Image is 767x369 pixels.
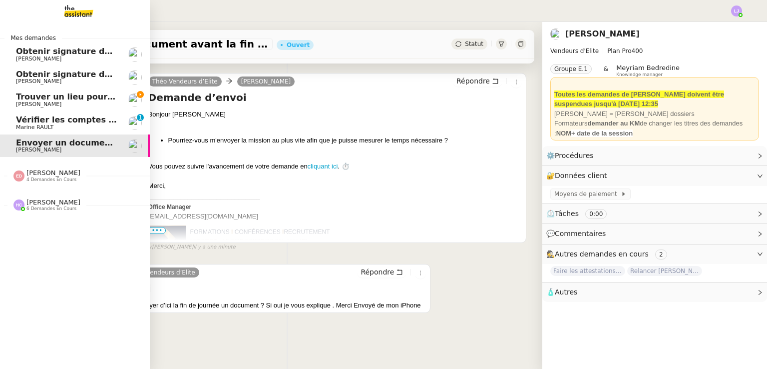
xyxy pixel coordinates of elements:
[231,228,233,235] span: I
[13,199,24,210] img: svg
[26,198,80,206] span: [PERSON_NAME]
[550,47,599,54] span: Vendeurs d'Elite
[148,203,192,210] span: Office Manager
[16,146,61,153] span: [PERSON_NAME]
[237,77,295,86] a: [PERSON_NAME]
[168,135,522,145] li: Pourriez-vous m'envoyer la mission au plus vite afin que je puisse mesurer le temps nécessaire ?
[52,300,426,310] div: Bonjour Théo , pouvez-vous envoyer d’ici la fin de journée un document ? Si oui je vous explique ...
[555,151,594,159] span: Procédures
[607,47,631,54] span: Plan Pro
[465,40,483,47] span: Statut
[190,228,230,235] span: FORMATIONS
[137,114,144,121] nz-badge-sup: 1
[555,288,577,296] span: Autres
[26,206,76,211] span: 6 demandes en cours
[128,93,142,107] img: users%2FrxcTinYCQST3nt3eRyMgQ024e422%2Favatar%2Fa0327058c7192f72952294e6843542370f7921c3.jpg
[616,64,680,71] span: Meyriam Bedredine
[554,189,621,199] span: Moyens de paiement
[616,64,680,77] app-user-label: Knowledge manager
[453,75,502,86] button: Répondre
[16,92,199,101] span: Trouver un lieu pour séminaire le [DATE]
[585,209,607,219] nz-tag: 0:00
[16,115,342,124] span: Vérifier les comptes bancaires et éditer la quittance - 1 septembre 2025
[148,221,190,263] img: image
[546,229,610,237] span: 💬
[546,170,611,181] span: 🔐
[16,138,219,147] span: Envoyer un document avant la fin de journée
[4,33,62,43] span: Mes demandes
[16,78,61,84] span: [PERSON_NAME]
[16,46,187,56] span: Obtenir signature de [PERSON_NAME]
[542,166,767,185] div: 🔐Données client
[190,237,308,245] span: [STREET_ADDRESS][PERSON_NAME]
[554,90,724,108] strong: Toutes les demandes de [PERSON_NAME] doivent être suspendues jusqu'à [DATE] 12:35
[555,171,607,179] span: Données client
[571,129,633,137] strong: + date de la session
[546,209,615,217] span: ⏲️
[554,109,755,138] div: [PERSON_NAME] = [PERSON_NAME] dossiers Formateurs de changer les titres des demandes :
[16,69,187,79] span: Obtenir signature de [PERSON_NAME]
[52,281,426,295] h4: Demande d’envoi
[604,64,608,77] span: &
[148,90,522,104] h4: Demande d’envoi
[555,250,649,258] span: Autres demandes en cours
[616,72,663,77] span: Knowledge manager
[546,250,671,258] span: 🕵️
[542,146,767,165] div: ⚙️Procédures
[655,249,667,259] nz-tag: 2
[550,64,592,74] nz-tag: Groupe E.1
[632,47,643,54] span: 400
[148,193,260,200] span: _______________________________
[235,228,281,235] span: CONFÉRENCES
[148,77,222,86] a: Théo Vendeurs d’Elite
[555,229,606,237] span: Commentaires
[52,39,269,49] span: Envoyer un document avant la fin de journée
[128,47,142,61] img: users%2FTDxDvmCjFdN3QFePFNGdQUcJcQk1%2Favatar%2F0cfb3a67-8790-4592-a9ec-92226c678442
[148,161,522,171] div: Vous pouvez suivre l'avancement de votre demande en . ⏱️
[16,124,53,130] span: Marine RAULT
[16,101,61,107] span: [PERSON_NAME]
[138,114,142,123] p: 1
[144,243,236,251] small: [PERSON_NAME]
[287,42,310,48] div: Ouvert
[546,288,577,296] span: 🧴
[587,119,640,127] strong: demander au KM
[627,266,702,276] span: Relancer [PERSON_NAME] pour documents août
[565,29,640,38] a: [PERSON_NAME]
[128,116,142,130] img: users%2Fo4K84Ijfr6OOM0fa5Hz4riIOf4g2%2Favatar%2FChatGPT%20Image%201%20aou%CC%82t%202025%2C%2010_2...
[546,150,598,161] span: ⚙️
[731,5,742,16] img: svg
[308,162,338,170] a: cliquant ici
[16,55,61,62] span: [PERSON_NAME]
[542,224,767,243] div: 💬Commentaires
[361,267,394,277] span: Répondre
[148,227,166,234] span: •••
[128,139,142,153] img: users%2FxgWPCdJhSBeE5T1N2ZiossozSlm1%2Favatar%2F5b22230b-e380-461f-81e9-808a3aa6de32
[148,109,522,119] div: Bonjour [PERSON_NAME]
[542,204,767,223] div: ⏲️Tâches 0:00
[550,28,561,39] img: users%2FxgWPCdJhSBeE5T1N2ZiossozSlm1%2Favatar%2F5b22230b-e380-461f-81e9-808a3aa6de32
[26,177,76,182] span: 4 demandes en cours
[555,209,579,217] span: Tâches
[193,243,235,251] span: il y a une minute
[550,266,625,276] span: Faire les attestations de formation
[128,70,142,84] img: users%2FTDxDvmCjFdN3QFePFNGdQUcJcQk1%2Favatar%2F0cfb3a67-8790-4592-a9ec-92226c678442
[284,228,330,235] span: RECRUTEMENT
[126,268,199,277] a: Théo Vendeurs d’Elite
[13,170,24,181] img: svg
[26,169,80,176] span: [PERSON_NAME]
[456,76,490,86] span: Répondre
[282,228,284,235] span: I
[357,266,406,277] button: Répondre
[542,282,767,302] div: 🧴Autres
[148,212,260,220] span: [EMAIL_ADDRESS][DOMAIN_NAME]
[542,244,767,264] div: 🕵️Autres demandes en cours 2
[148,181,522,191] div: Merci,
[556,129,571,137] strong: NOM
